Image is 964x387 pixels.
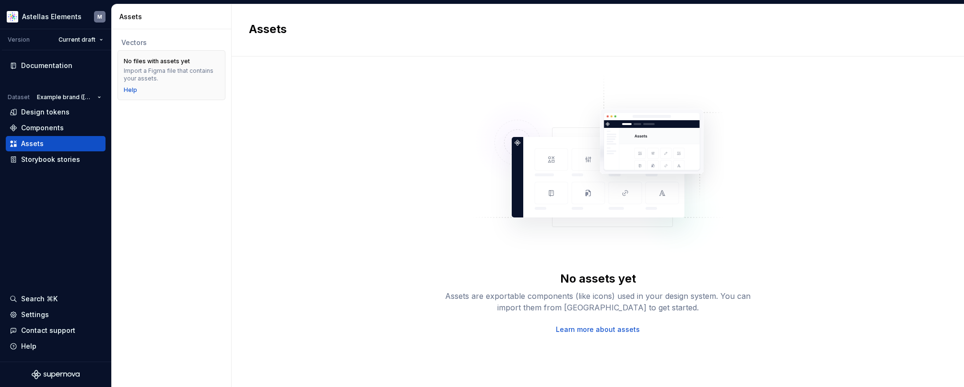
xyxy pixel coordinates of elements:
[249,22,935,37] h2: Assets
[6,104,106,120] a: Design tokens
[124,57,190,65] div: No files with assets yet
[560,271,636,286] div: No assets yet
[6,339,106,354] button: Help
[124,67,219,82] div: Import a Figma file that contains your assets.
[21,107,70,117] div: Design tokens
[6,136,106,151] a: Assets
[6,291,106,307] button: Search ⌘K
[37,93,94,101] span: Example brand ([GEOGRAPHIC_DATA])
[21,61,72,70] div: Documentation
[556,325,640,334] a: Learn more about assets
[21,123,64,133] div: Components
[21,341,36,351] div: Help
[32,370,80,379] svg: Supernova Logo
[54,33,107,46] button: Current draft
[7,11,18,23] img: b2369ad3-f38c-46c1-b2a2-f2452fdbdcd2.png
[59,36,95,44] span: Current draft
[445,290,752,313] div: Assets are exportable components (like icons) used in your design system. You can import them fro...
[121,38,222,47] div: Vectors
[97,13,102,21] div: M
[124,86,137,94] a: Help
[8,36,30,44] div: Version
[22,12,82,22] div: Astellas Elements
[21,310,49,319] div: Settings
[119,12,227,22] div: Assets
[6,152,106,167] a: Storybook stories
[6,307,106,322] a: Settings
[21,326,75,335] div: Contact support
[8,93,30,101] div: Dataset
[6,323,106,338] button: Contact support
[2,6,109,27] button: Astellas ElementsM
[21,139,44,148] div: Assets
[33,91,106,104] button: Example brand ([GEOGRAPHIC_DATA])
[6,58,106,73] a: Documentation
[21,155,80,164] div: Storybook stories
[21,294,58,304] div: Search ⌘K
[6,120,106,136] a: Components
